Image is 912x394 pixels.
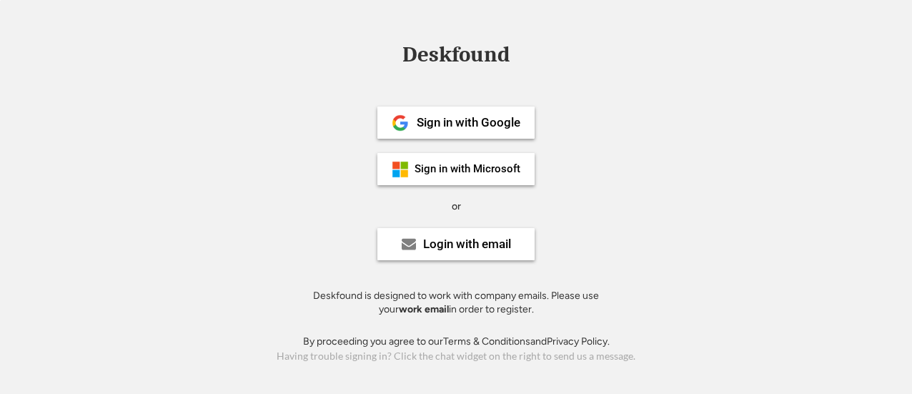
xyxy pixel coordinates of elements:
[415,164,520,174] div: Sign in with Microsoft
[423,238,511,250] div: Login with email
[295,289,617,317] div: Deskfound is designed to work with company emails. Please use your in order to register.
[547,335,610,348] a: Privacy Policy.
[443,335,530,348] a: Terms & Conditions
[392,161,409,178] img: ms-symbollockup_mssymbol_19.png
[395,44,517,66] div: Deskfound
[399,303,449,315] strong: work email
[303,335,610,349] div: By proceeding you agree to our and
[452,200,461,214] div: or
[392,114,409,132] img: 1024px-Google__G__Logo.svg.png
[417,117,520,129] div: Sign in with Google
